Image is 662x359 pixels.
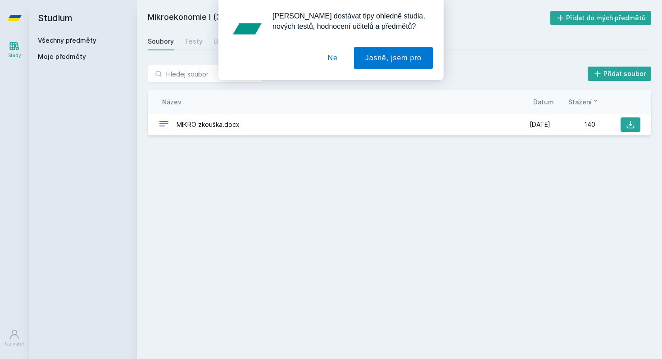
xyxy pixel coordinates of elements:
[533,97,554,107] button: Datum
[530,120,550,129] span: [DATE]
[317,47,349,69] button: Ne
[550,120,595,129] div: 140
[229,11,265,47] img: notification icon
[568,97,592,107] span: Stažení
[5,341,24,347] div: Uživatel
[177,120,240,129] span: MIKRO zkouška.docx
[2,324,27,352] a: Uživatel
[568,97,599,107] button: Stažení
[354,47,433,69] button: Jasně, jsem pro
[159,118,169,131] div: DOCX
[162,97,181,107] button: Název
[265,11,433,31] div: [PERSON_NAME] dostávat tipy ohledně studia, nových testů, hodnocení učitelů a předmětů?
